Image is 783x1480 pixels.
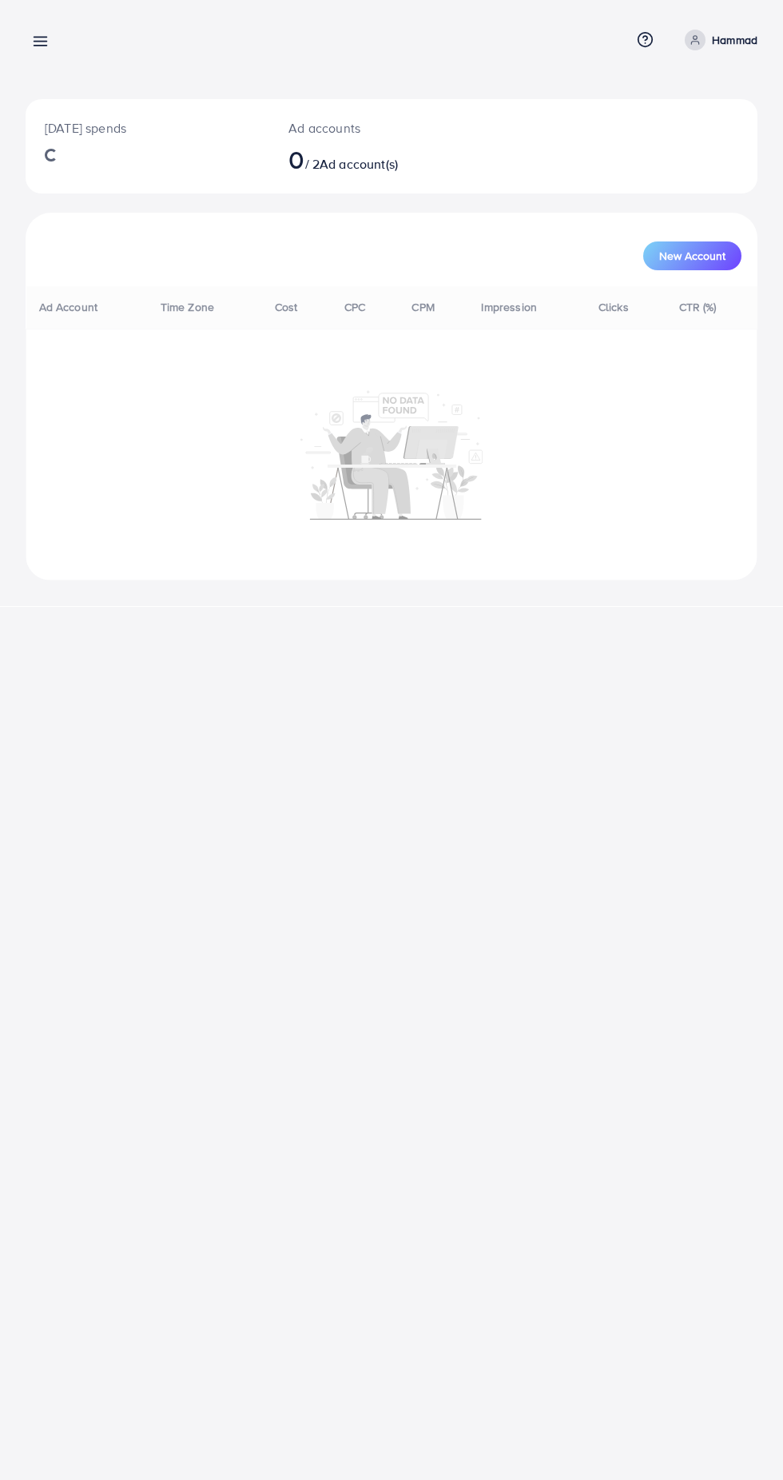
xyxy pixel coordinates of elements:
[659,250,725,261] span: New Account
[678,30,757,50] a: Hammad
[288,144,433,174] h2: / 2
[712,30,757,50] p: Hammad
[288,141,304,178] span: 0
[288,118,433,138] p: Ad accounts
[45,118,250,138] p: [DATE] spends
[643,241,741,270] button: New Account
[320,155,398,173] span: Ad account(s)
